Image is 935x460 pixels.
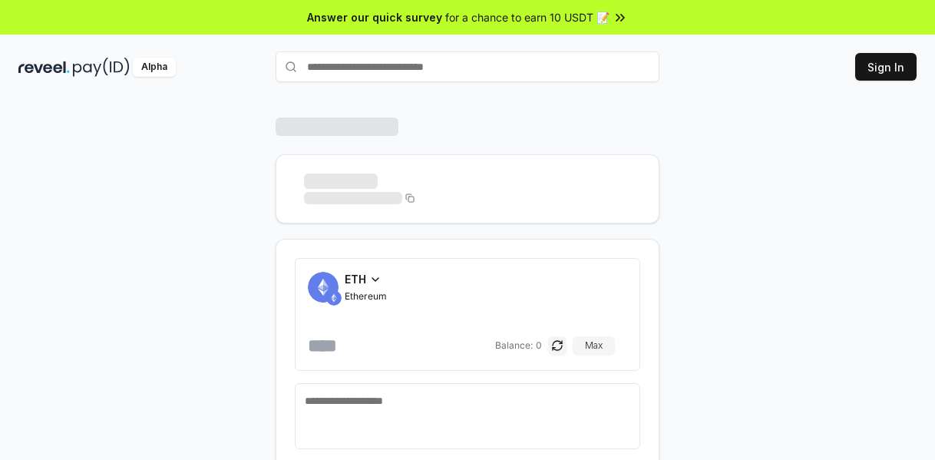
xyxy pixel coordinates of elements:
span: Ethereum [345,290,387,303]
button: Max [573,336,615,355]
span: ETH [345,271,366,287]
button: Sign In [855,53,917,81]
span: for a chance to earn 10 USDT 📝 [445,9,610,25]
span: 0 [536,339,542,352]
div: Alpha [133,58,176,77]
span: Balance: [495,339,533,352]
img: reveel_dark [18,58,70,77]
img: ETH.svg [326,290,342,306]
img: pay_id [73,58,130,77]
span: Answer our quick survey [307,9,442,25]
